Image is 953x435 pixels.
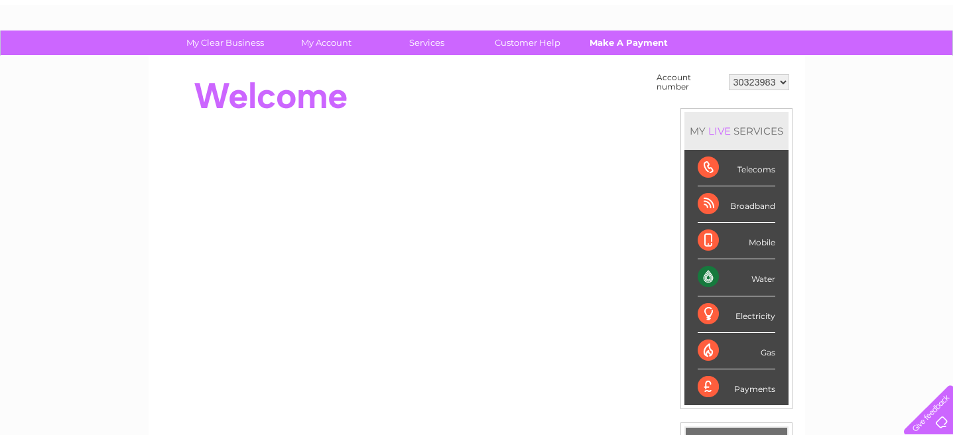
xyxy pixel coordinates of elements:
[720,56,745,66] a: Water
[698,259,775,296] div: Water
[865,56,897,66] a: Contact
[33,34,101,75] img: logo.png
[653,70,726,95] td: Account number
[684,112,789,150] div: MY SERVICES
[271,31,381,55] a: My Account
[909,56,940,66] a: Log out
[698,223,775,259] div: Mobile
[164,7,791,64] div: Clear Business is a trading name of Verastar Limited (registered in [GEOGRAPHIC_DATA] No. 3667643...
[706,125,733,137] div: LIVE
[372,31,481,55] a: Services
[473,31,582,55] a: Customer Help
[574,31,683,55] a: Make A Payment
[703,7,794,23] a: 0333 014 3131
[838,56,857,66] a: Blog
[698,296,775,333] div: Electricity
[753,56,782,66] a: Energy
[170,31,280,55] a: My Clear Business
[790,56,830,66] a: Telecoms
[698,186,775,223] div: Broadband
[698,333,775,369] div: Gas
[698,150,775,186] div: Telecoms
[698,369,775,405] div: Payments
